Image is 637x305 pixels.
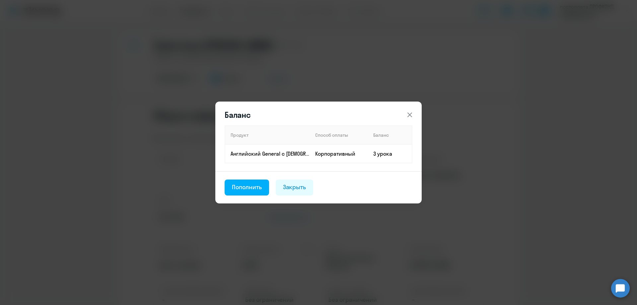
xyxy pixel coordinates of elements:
[225,180,269,195] button: Пополнить
[368,144,412,163] td: 3 урока
[215,110,422,120] header: Баланс
[232,183,262,191] div: Пополнить
[283,183,306,191] div: Закрыть
[225,126,310,144] th: Продукт
[276,180,314,195] button: Закрыть
[368,126,412,144] th: Баланс
[310,144,368,163] td: Корпоративный
[231,150,310,157] p: Английский General с [DEMOGRAPHIC_DATA] преподавателем
[310,126,368,144] th: Способ оплаты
